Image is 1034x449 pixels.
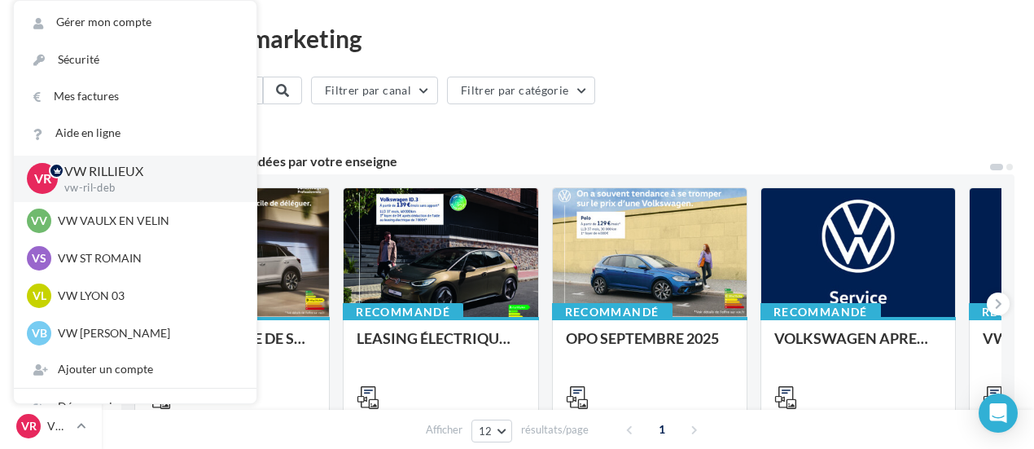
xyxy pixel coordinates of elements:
a: Sécurité [14,42,256,78]
span: résultats/page [521,422,589,438]
span: VR [21,418,37,434]
a: Mes factures [14,78,256,115]
div: Recommandé [343,303,463,321]
div: LEASING ÉLECTRIQUE 2025 [357,330,524,363]
p: VW [PERSON_NAME] [58,325,237,341]
div: Open Intercom Messenger [979,394,1018,433]
div: Recommandé [760,303,881,321]
span: VB [32,325,47,341]
p: VW RILLIEUX [64,162,230,181]
p: vw-ril-deb [64,181,230,196]
span: VV [31,213,47,229]
div: Recommandé [552,303,673,321]
p: VW RILLIEUX [47,418,70,434]
a: Gérer mon compte [14,4,256,41]
button: 12 [471,420,513,442]
span: 12 [479,425,493,438]
div: Ajouter un compte [14,351,256,388]
span: 1 [649,416,675,442]
p: VW ST ROMAIN [58,250,237,266]
p: VW VAULX EN VELIN [58,213,237,229]
button: Filtrer par canal [311,77,438,104]
span: VS [32,250,46,266]
button: Filtrer par catégorie [447,77,595,104]
span: VR [34,169,51,188]
div: OPO SEPTEMBRE 2025 [566,330,734,363]
div: Déconnexion [14,389,256,425]
div: 6 opérations recommandées par votre enseigne [121,155,988,168]
span: Afficher [426,422,462,438]
div: Opérations marketing [121,26,1014,51]
p: VW LYON 03 [58,288,237,304]
a: VR VW RILLIEUX [13,411,89,442]
div: VOLKSWAGEN APRES-VENTE [774,330,942,363]
span: VL [33,288,46,304]
a: Aide en ligne [14,115,256,152]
